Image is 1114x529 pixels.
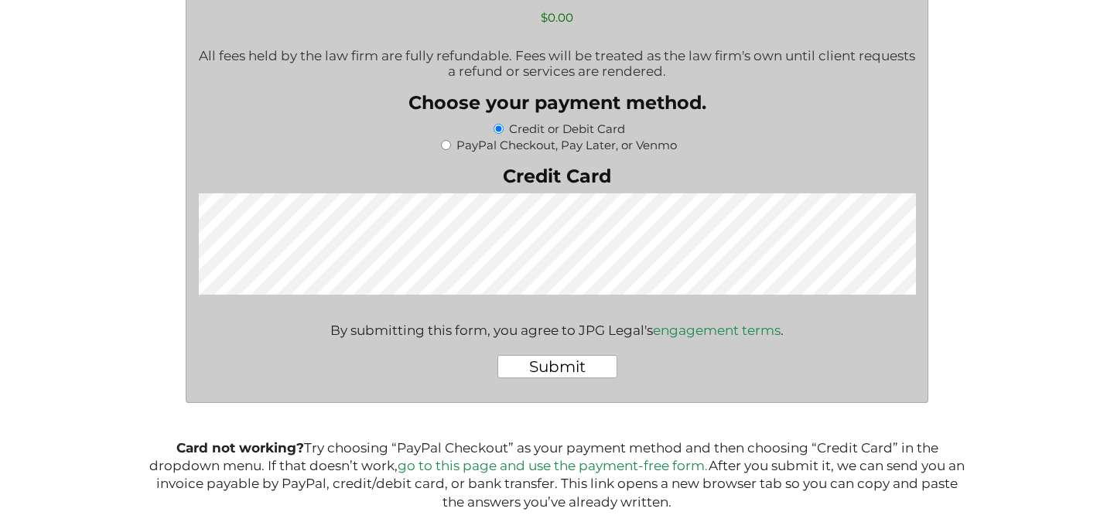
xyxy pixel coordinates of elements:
[198,165,915,187] label: Credit Card
[497,355,617,378] input: Submit
[398,458,709,473] a: go to this page and use the payment-free form.
[653,323,781,338] a: engagement terms
[408,91,706,114] legend: Choose your payment method.
[198,48,915,79] p: All fees held by the law firm are fully refundable. Fees will be treated as the law firm's own un...
[509,121,625,136] label: Credit or Debit Card
[456,138,677,152] label: PayPal Checkout, Pay Later, or Venmo
[176,440,304,456] b: Card not working?
[330,307,784,338] div: By submitting this form, you agree to JPG Legal's .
